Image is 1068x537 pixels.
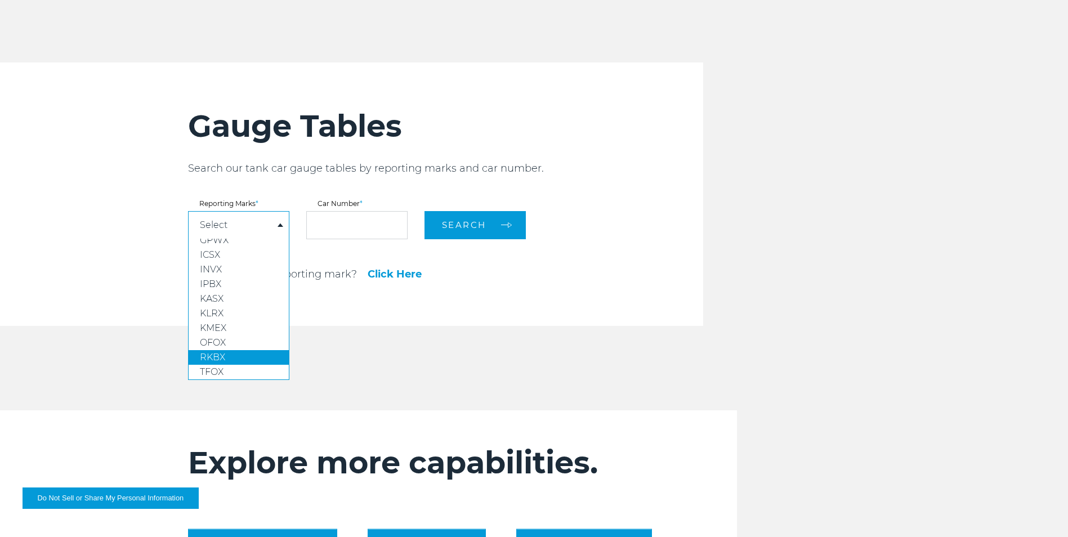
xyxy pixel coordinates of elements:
[189,248,289,262] a: ICSX
[306,200,408,207] label: Car Number
[189,321,289,335] a: KMEX
[200,366,224,377] span: TFOX
[189,350,289,365] a: RKBX
[189,365,289,379] a: TFOX
[200,264,222,275] span: INVX
[188,444,669,481] h2: Explore more capabilities.
[368,269,422,279] a: Click Here
[424,211,526,239] button: Search arrow arrow
[200,249,220,260] span: ICSX
[200,221,227,230] a: Select
[200,352,225,363] span: RKBX
[189,262,289,277] a: INVX
[189,306,289,321] a: KLRX
[189,335,289,350] a: OFOX
[200,323,226,333] span: KMEX
[200,279,221,289] span: IPBX
[189,292,289,306] a: KASX
[188,162,703,175] p: Search our tank car gauge tables by reporting marks and car number.
[188,200,289,207] label: Reporting Marks
[200,293,224,304] span: KASX
[189,277,289,292] a: IPBX
[442,220,486,230] span: Search
[200,308,224,319] span: KLRX
[189,233,289,248] a: GPWX
[200,337,226,348] span: OFOX
[23,487,199,509] button: Do Not Sell or Share My Personal Information
[188,108,703,145] h2: Gauge Tables
[200,235,229,245] span: GPWX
